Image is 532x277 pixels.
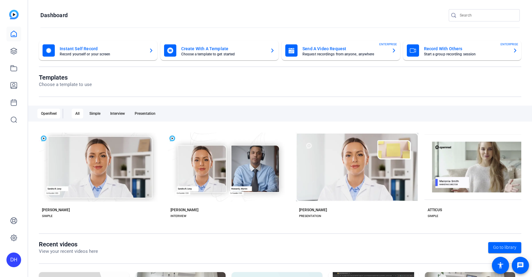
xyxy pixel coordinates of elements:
div: All [72,109,83,118]
img: blue-gradient.svg [9,10,19,19]
mat-card-subtitle: Record yourself or your screen [60,52,144,56]
mat-icon: accessibility [497,262,504,269]
div: INTERVIEW [170,214,186,219]
button: Send A Video RequestRequest recordings from anyone, anywhereENTERPRISE [282,41,400,60]
h1: Recent videos [39,241,98,248]
h1: Dashboard [40,12,68,19]
div: Presentation [131,109,159,118]
div: DH [6,253,21,267]
mat-card-title: Create With A Template [181,45,265,52]
mat-icon: message [517,262,524,269]
div: Simple [86,109,104,118]
mat-card-title: Instant Self Record [60,45,144,52]
div: Interview [107,109,129,118]
div: ATTICUS [428,208,442,212]
div: OpenReel [37,109,60,118]
span: ENTERPRISE [500,42,518,47]
h1: Templates [39,74,92,81]
mat-card-title: Record With Others [424,45,508,52]
button: Record With OthersStart a group recording sessionENTERPRISE [403,41,522,60]
mat-card-title: Send A Video Request [302,45,387,52]
div: SIMPLE [42,214,53,219]
div: [PERSON_NAME] [170,208,198,212]
div: PRESENTATION [299,214,321,219]
mat-card-subtitle: Request recordings from anyone, anywhere [302,52,387,56]
div: [PERSON_NAME] [299,208,327,212]
mat-card-subtitle: Choose a template to get started [181,52,265,56]
span: Go to library [493,244,516,251]
mat-card-subtitle: Start a group recording session [424,52,508,56]
a: Go to library [488,242,521,253]
p: View your recent videos here [39,248,98,255]
button: Create With A TemplateChoose a template to get started [160,41,279,60]
div: SIMPLE [428,214,438,219]
p: Choose a template to use [39,81,92,88]
span: ENTERPRISE [379,42,397,47]
div: [PERSON_NAME] [42,208,70,212]
button: Instant Self RecordRecord yourself or your screen [39,41,157,60]
input: Search [460,12,515,19]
